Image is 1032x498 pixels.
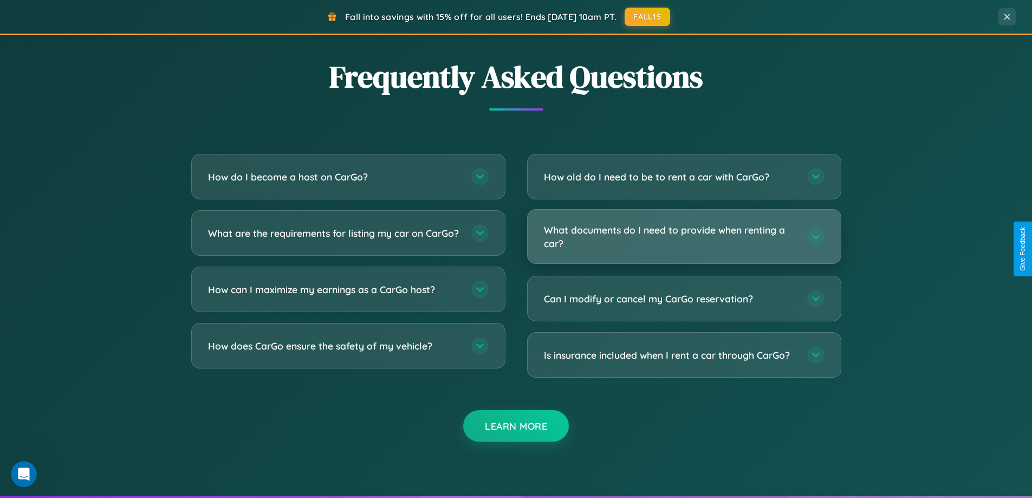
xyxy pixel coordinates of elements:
h3: How does CarGo ensure the safety of my vehicle? [208,339,460,353]
h3: What documents do I need to provide when renting a car? [544,223,796,250]
button: Learn More [463,410,569,442]
h3: Can I modify or cancel my CarGo reservation? [544,292,796,306]
h3: How old do I need to be to rent a car with CarGo? [544,170,796,184]
h3: How do I become a host on CarGo? [208,170,460,184]
span: Fall into savings with 15% off for all users! Ends [DATE] 10am PT. [345,11,616,22]
iframe: Intercom live chat [11,461,37,487]
div: Give Feedback [1019,227,1027,271]
h3: What are the requirements for listing my car on CarGo? [208,227,460,240]
h2: Frequently Asked Questions [191,56,841,98]
h3: How can I maximize my earnings as a CarGo host? [208,283,460,296]
h3: Is insurance included when I rent a car through CarGo? [544,348,796,362]
button: FALL15 [625,8,670,26]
